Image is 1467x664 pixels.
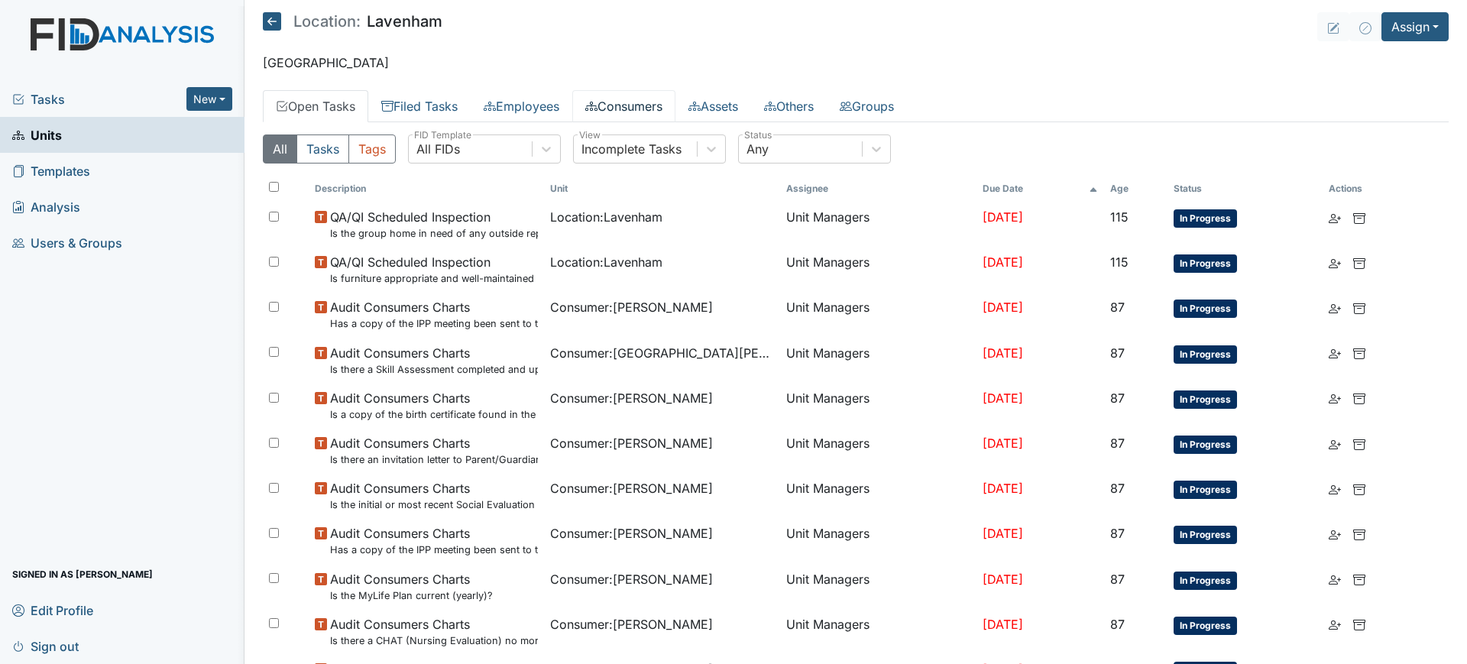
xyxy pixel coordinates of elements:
[330,407,539,422] small: Is a copy of the birth certificate found in the file?
[12,195,80,219] span: Analysis
[581,140,682,158] div: Incomplete Tasks
[983,436,1023,451] span: [DATE]
[416,140,460,158] div: All FIDs
[976,176,1104,202] th: Toggle SortBy
[780,473,976,518] td: Unit Managers
[1323,176,1399,202] th: Actions
[550,344,774,362] span: Consumer : [GEOGRAPHIC_DATA][PERSON_NAME][GEOGRAPHIC_DATA]
[309,176,545,202] th: Toggle SortBy
[780,564,976,609] td: Unit Managers
[1353,524,1365,543] a: Archive
[827,90,907,122] a: Groups
[780,609,976,654] td: Unit Managers
[746,140,769,158] div: Any
[12,231,122,254] span: Users & Groups
[983,345,1023,361] span: [DATE]
[330,633,539,648] small: Is there a CHAT (Nursing Evaluation) no more than a year old?
[1174,481,1237,499] span: In Progress
[1110,390,1125,406] span: 87
[330,389,539,422] span: Audit Consumers Charts Is a copy of the birth certificate found in the file?
[330,208,539,241] span: QA/QI Scheduled Inspection Is the group home in need of any outside repairs (paint, gutters, pres...
[780,338,976,383] td: Unit Managers
[751,90,827,122] a: Others
[12,562,153,586] span: Signed in as [PERSON_NAME]
[1110,572,1125,587] span: 87
[1110,300,1125,315] span: 87
[550,479,713,497] span: Consumer : [PERSON_NAME]
[263,134,396,164] div: Type filter
[983,300,1023,315] span: [DATE]
[368,90,471,122] a: Filed Tasks
[330,316,539,331] small: Has a copy of the IPP meeting been sent to the Parent/Guardian [DATE] of the meeting?
[330,588,493,603] small: Is the MyLife Plan current (yearly)?
[330,344,539,377] span: Audit Consumers Charts Is there a Skill Assessment completed and updated yearly (no more than one...
[1174,209,1237,228] span: In Progress
[675,90,751,122] a: Assets
[1110,617,1125,632] span: 87
[1353,434,1365,452] a: Archive
[550,389,713,407] span: Consumer : [PERSON_NAME]
[983,390,1023,406] span: [DATE]
[269,182,279,192] input: Toggle All Rows Selected
[780,202,976,247] td: Unit Managers
[550,570,713,588] span: Consumer : [PERSON_NAME]
[12,90,186,109] a: Tasks
[1110,209,1129,225] span: 115
[330,452,539,467] small: Is there an invitation letter to Parent/Guardian for current years team meetings in T-Logs (Therap)?
[1110,481,1125,496] span: 87
[780,292,976,337] td: Unit Managers
[330,570,493,603] span: Audit Consumers Charts Is the MyLife Plan current (yearly)?
[296,134,349,164] button: Tasks
[1110,526,1125,541] span: 87
[1110,436,1125,451] span: 87
[550,434,713,452] span: Consumer : [PERSON_NAME]
[330,524,539,557] span: Audit Consumers Charts Has a copy of the IPP meeting been sent to the Parent/Guardian within 30 d...
[12,159,90,183] span: Templates
[780,176,976,202] th: Assignee
[263,90,368,122] a: Open Tasks
[1353,479,1365,497] a: Archive
[471,90,572,122] a: Employees
[1353,344,1365,362] a: Archive
[12,123,62,147] span: Units
[780,383,976,428] td: Unit Managers
[780,518,976,563] td: Unit Managers
[1353,389,1365,407] a: Archive
[1174,345,1237,364] span: In Progress
[330,479,539,512] span: Audit Consumers Charts Is the initial or most recent Social Evaluation in the chart?
[330,226,539,241] small: Is the group home in need of any outside repairs (paint, gutters, pressure wash, etc.)?
[263,12,442,31] h5: Lavenham
[780,247,976,292] td: Unit Managers
[1110,345,1125,361] span: 87
[550,524,713,543] span: Consumer : [PERSON_NAME]
[1167,176,1323,202] th: Toggle SortBy
[12,634,79,658] span: Sign out
[263,134,297,164] button: All
[330,253,539,286] span: QA/QI Scheduled Inspection Is furniture appropriate and well-maintained (broken, missing pieces, ...
[983,209,1023,225] span: [DATE]
[983,481,1023,496] span: [DATE]
[1110,254,1129,270] span: 115
[550,615,713,633] span: Consumer : [PERSON_NAME]
[544,176,780,202] th: Toggle SortBy
[330,362,539,377] small: Is there a Skill Assessment completed and updated yearly (no more than one year old)
[983,572,1023,587] span: [DATE]
[263,53,1449,72] p: [GEOGRAPHIC_DATA]
[1174,254,1237,273] span: In Progress
[1174,300,1237,318] span: In Progress
[348,134,396,164] button: Tags
[293,14,361,29] span: Location:
[1174,436,1237,454] span: In Progress
[330,497,539,512] small: Is the initial or most recent Social Evaluation in the chart?
[550,208,662,226] span: Location : Lavenham
[12,598,93,622] span: Edit Profile
[1174,390,1237,409] span: In Progress
[1174,617,1237,635] span: In Progress
[572,90,675,122] a: Consumers
[983,617,1023,632] span: [DATE]
[550,253,662,271] span: Location : Lavenham
[330,298,539,331] span: Audit Consumers Charts Has a copy of the IPP meeting been sent to the Parent/Guardian within 30 d...
[330,615,539,648] span: Audit Consumers Charts Is there a CHAT (Nursing Evaluation) no more than a year old?
[330,271,539,286] small: Is furniture appropriate and well-maintained (broken, missing pieces, sufficient number for seati...
[330,543,539,557] small: Has a copy of the IPP meeting been sent to the Parent/Guardian [DATE] of the meeting?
